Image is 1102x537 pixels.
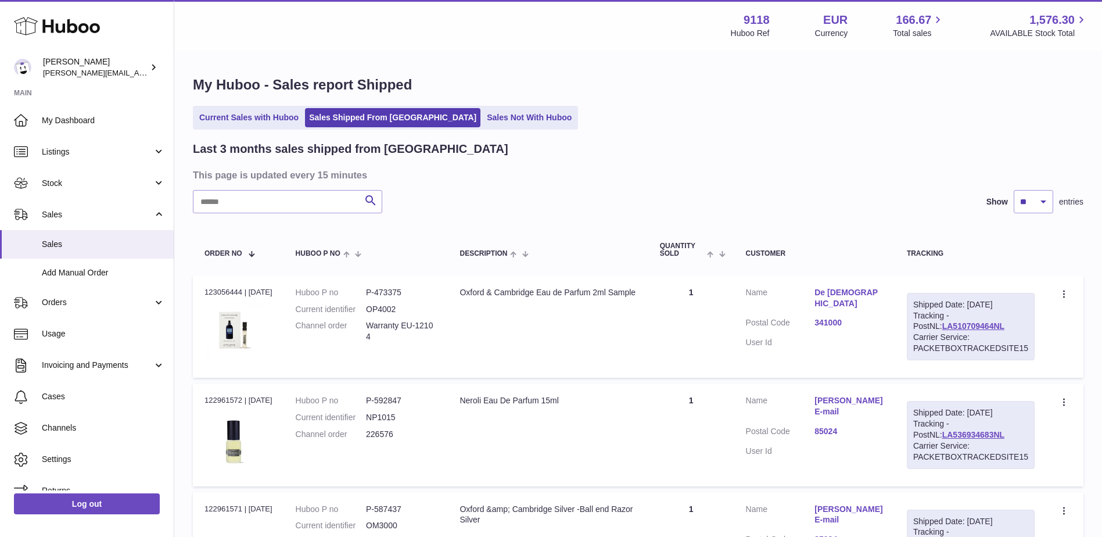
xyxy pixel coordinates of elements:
img: freddie.sawkins@czechandspeake.com [14,59,31,76]
dd: NP1015 [366,412,436,423]
a: 1,576.30 AVAILABLE Stock Total [990,12,1088,39]
td: 1 [648,384,734,486]
strong: 9118 [744,12,770,28]
dt: User Id [746,337,815,348]
dt: Huboo P no [296,395,366,406]
span: Cases [42,391,165,402]
dd: OM3000 [366,520,436,531]
dt: Channel order [296,320,366,342]
span: 1,576.30 [1029,12,1075,28]
span: 166.67 [896,12,931,28]
span: Listings [42,146,153,157]
dt: Name [746,287,815,312]
h3: This page is updated every 15 minutes [193,169,1081,181]
dt: Current identifier [296,304,366,315]
a: LA510709464NL [942,321,1004,331]
dd: P-592847 [366,395,436,406]
a: [PERSON_NAME] E-mail [814,395,884,417]
h2: Last 3 months sales shipped from [GEOGRAPHIC_DATA] [193,141,508,157]
dt: Huboo P no [296,504,366,515]
div: 123056444 | [DATE] [204,287,272,298]
div: Tracking - PostNL: [907,401,1035,468]
dt: Postal Code [746,426,815,440]
div: Huboo Ref [731,28,770,39]
span: Settings [42,454,165,465]
div: Carrier Service: PACKETBOXTRACKEDSITE15 [913,332,1028,354]
span: Quantity Sold [660,242,705,257]
span: Sales [42,239,165,250]
span: Orders [42,297,153,308]
a: De [DEMOGRAPHIC_DATA] [814,287,884,309]
dt: User Id [746,446,815,457]
dd: Warranty EU-12104 [366,320,436,342]
a: [PERSON_NAME] E-mail [814,504,884,526]
dd: OP4002 [366,304,436,315]
span: entries [1059,196,1083,207]
span: Order No [204,250,242,257]
label: Show [986,196,1008,207]
dd: P-473375 [366,287,436,298]
a: Log out [14,493,160,514]
a: Sales Not With Huboo [483,108,576,127]
span: Sales [42,209,153,220]
div: [PERSON_NAME] [43,56,148,78]
span: AVAILABLE Stock Total [990,28,1088,39]
dt: Name [746,395,815,420]
h1: My Huboo - Sales report Shipped [193,76,1083,94]
div: Shipped Date: [DATE] [913,299,1028,310]
span: Add Manual Order [42,267,165,278]
div: 122961571 | [DATE] [204,504,272,514]
a: Sales Shipped From [GEOGRAPHIC_DATA] [305,108,480,127]
dd: P-587437 [366,504,436,515]
span: Total sales [893,28,945,39]
strong: EUR [823,12,848,28]
span: Channels [42,423,165,434]
dt: Postal Code [746,317,815,331]
dt: Current identifier [296,520,366,531]
div: Neroli Eau De Parfum 15ml [460,395,636,406]
a: 85024 [814,426,884,437]
span: [PERSON_NAME][EMAIL_ADDRESS][PERSON_NAME][DOMAIN_NAME] [43,68,295,77]
div: Tracking [907,250,1035,257]
span: Usage [42,328,165,339]
div: 122961572 | [DATE] [204,395,272,406]
span: My Dashboard [42,115,165,126]
a: Current Sales with Huboo [195,108,303,127]
div: Carrier Service: PACKETBOXTRACKEDSITE15 [913,441,1028,463]
a: 341000 [814,317,884,328]
img: admin-ajax-1.png [204,410,263,468]
dt: Huboo P no [296,287,366,298]
div: Customer [746,250,884,257]
img: OC-sample-cut-out-scaled.jpg [204,301,263,359]
span: Description [460,250,507,257]
dt: Current identifier [296,412,366,423]
span: Invoicing and Payments [42,360,153,371]
a: LA536934683NL [942,430,1004,439]
span: Returns [42,485,165,496]
div: Shipped Date: [DATE] [913,516,1028,527]
div: Currency [815,28,848,39]
a: 166.67 Total sales [893,12,945,39]
dt: Name [746,504,815,529]
div: Oxford & Cambridge Eau de Parfum 2ml Sample [460,287,636,298]
td: 1 [648,275,734,378]
span: Huboo P no [296,250,340,257]
dd: 226576 [366,429,436,440]
span: Stock [42,178,153,189]
div: Shipped Date: [DATE] [913,407,1028,418]
dt: Channel order [296,429,366,440]
div: Oxford &amp; Cambridge Silver -Ball end Razor Silver [460,504,636,526]
div: Tracking - PostNL: [907,293,1035,360]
